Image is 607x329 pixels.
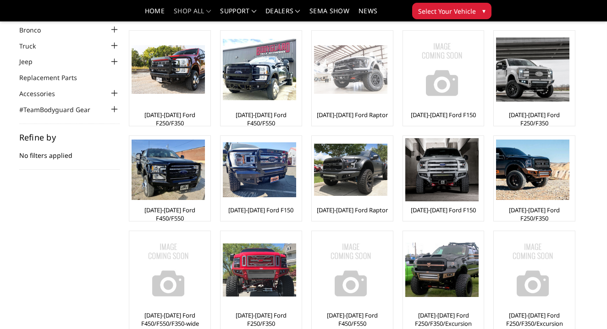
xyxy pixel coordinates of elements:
a: [DATE]-[DATE] Ford F150 [411,206,476,214]
a: [DATE]-[DATE] Ford F250/F350/Excursion [405,311,482,328]
a: Support [220,8,256,21]
a: Jeep [19,57,44,66]
a: [DATE]-[DATE] Ford F450/F550 [314,311,391,328]
a: [DATE]-[DATE] Ford F450/F550/F350-wide [132,311,208,328]
a: [DATE]-[DATE] Ford F450/F550 [223,111,299,127]
a: [DATE]-[DATE] Ford F250/F350 [223,311,299,328]
div: No filters applied [19,133,120,170]
a: [DATE]-[DATE] Ford Raptor [317,111,388,119]
a: #TeamBodyguard Gear [19,105,102,114]
a: [DATE]-[DATE] Ford F250/F350 [496,111,573,127]
a: [DATE]-[DATE] Ford F450/F550 [132,206,208,222]
button: Select Your Vehicle [412,3,491,19]
a: News [359,8,377,21]
a: [DATE]-[DATE] Ford F150 [411,111,476,119]
a: No Image [496,233,573,307]
a: shop all [174,8,211,21]
a: [DATE]-[DATE] Ford F250/F350 [132,111,208,127]
a: Bronco [19,25,52,35]
a: [DATE]-[DATE] Ford F250/F350 [496,206,573,222]
a: Dealers [265,8,300,21]
h5: Refine by [19,133,120,141]
a: No Image [314,233,391,307]
span: ▾ [482,6,486,16]
a: [DATE]-[DATE] Ford F250/F350/Excursion [496,311,573,328]
a: Replacement Parts [19,73,88,82]
a: Truck [19,41,47,51]
a: Home [145,8,165,21]
img: No Image [496,233,569,307]
a: SEMA Show [309,8,349,21]
a: No Image [405,33,482,106]
a: [DATE]-[DATE] Ford Raptor [317,206,388,214]
a: Accessories [19,89,66,98]
img: No Image [405,33,479,106]
img: No Image [314,233,387,307]
span: Select Your Vehicle [418,6,476,16]
a: No Image [132,233,208,307]
img: No Image [132,233,205,307]
a: [DATE]-[DATE] Ford F150 [228,206,293,214]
